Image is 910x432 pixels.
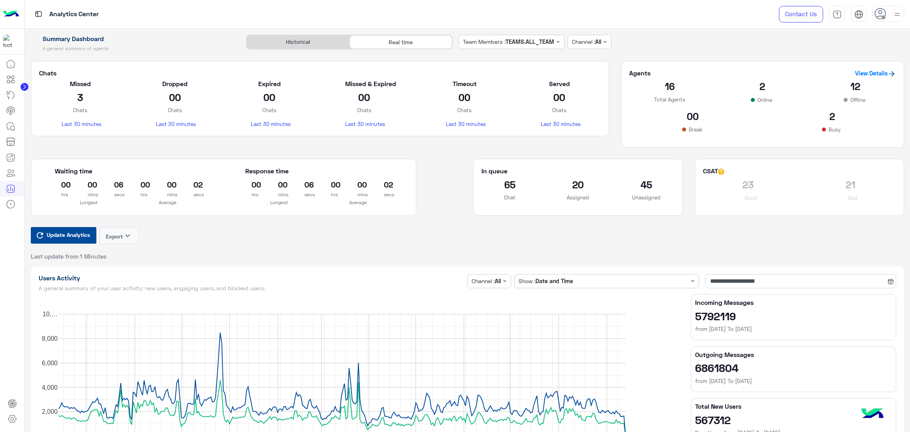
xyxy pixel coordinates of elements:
h2: 00 [446,91,483,103]
h2: 06 [114,178,115,191]
h2: 00 [251,91,288,103]
p: Last 30 minutes [156,120,194,128]
img: 1403182699927242 [3,34,17,49]
h5: Served [541,80,578,88]
h2: 2 [722,80,803,92]
p: Chats [62,106,99,114]
p: Chat [481,193,538,201]
h2: 00 [629,110,757,122]
text: 6,000 [41,360,57,366]
h5: Expired [251,80,288,88]
h2: 00 [141,178,142,191]
h5: Dropped [156,80,194,88]
p: hrs [61,191,62,199]
p: Last 30 minutes [251,120,288,128]
h2: 06 [305,178,306,191]
button: Update Analytics [31,227,96,244]
p: hrs [252,191,253,199]
p: Good [743,194,759,202]
text: 10,… [42,311,57,317]
h5: In queue [481,167,508,175]
p: Break [687,126,704,133]
p: Unassigned [618,193,675,201]
h2: 12 [815,80,896,92]
h2: 2 [768,110,896,122]
a: Contact Us [779,6,823,23]
p: secs [305,191,306,199]
div: Real time [350,35,452,49]
text: 8,000 [41,335,57,342]
img: tab [833,10,842,19]
h2: 21 [805,178,896,191]
h2: 45 [618,178,675,191]
p: Analytics Center [49,9,99,20]
h2: 00 [88,178,89,191]
button: Exportkeyboard_arrow_down [100,227,139,244]
p: Online [756,96,774,104]
span: Update Analytics [45,229,92,240]
text: 4,000 [41,384,57,391]
h5: Missed & Expired [345,80,383,88]
h2: 00 [252,178,253,191]
img: Logo [3,6,19,23]
h5: Response time [245,167,289,175]
a: View Details [855,69,896,77]
h2: 23 [703,178,793,191]
img: tab [854,10,863,19]
p: mins [88,191,89,199]
h5: Agents [629,69,651,77]
h1: Summary Dashboard [31,35,237,43]
p: mins [357,191,359,199]
h2: 16 [629,80,710,92]
h2: 02 [384,178,385,191]
p: Chats [345,106,383,114]
h2: 5792119 [695,310,892,322]
p: Chats [446,106,483,114]
h5: CSAT [703,167,724,175]
p: Last 30 minutes [62,120,99,128]
h1: Users Activity [39,274,464,282]
span: Last update from 1 Minutes [31,252,107,260]
text: 2,000 [41,408,57,415]
h2: 00 [167,178,168,191]
h2: 00 [357,178,359,191]
p: Longest [55,199,122,207]
h6: from [DATE] To [DATE] [695,325,892,333]
h5: Outgoing Messages [695,351,892,359]
h5: Missed [62,80,99,88]
h2: 00 [331,178,332,191]
i: keyboard_arrow_down [123,231,132,240]
h2: 00 [345,91,383,103]
h5: Waiting time [55,167,202,175]
img: tab [34,9,43,19]
h2: 00 [541,91,578,103]
p: Average [325,199,392,207]
h2: 65 [481,178,538,191]
p: Busy [827,126,842,133]
p: Last 30 minutes [345,120,383,128]
p: Average [134,199,202,207]
div: Historical [246,35,349,49]
a: tab [829,6,845,23]
h5: A general summary of your user activity: new users, engaging users, and blocked users. [39,285,464,291]
p: Chats [251,106,288,114]
h2: 00 [61,178,62,191]
p: Longest [245,199,313,207]
h2: 20 [550,178,606,191]
p: Chats [156,106,194,114]
img: hulul-logo.png [859,400,886,428]
h5: Timeout [446,80,483,88]
h2: 02 [194,178,195,191]
p: secs [114,191,115,199]
p: hrs [141,191,142,199]
p: Last 30 minutes [446,120,483,128]
h2: 6861804 [695,361,892,374]
h5: Chats [39,69,601,77]
p: hrs [331,191,332,199]
h2: 567312 [695,413,892,426]
h2: 00 [156,91,194,103]
p: Chats [541,106,578,114]
p: Bad [847,194,859,202]
h2: 00 [278,178,279,191]
img: profile [892,9,902,19]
